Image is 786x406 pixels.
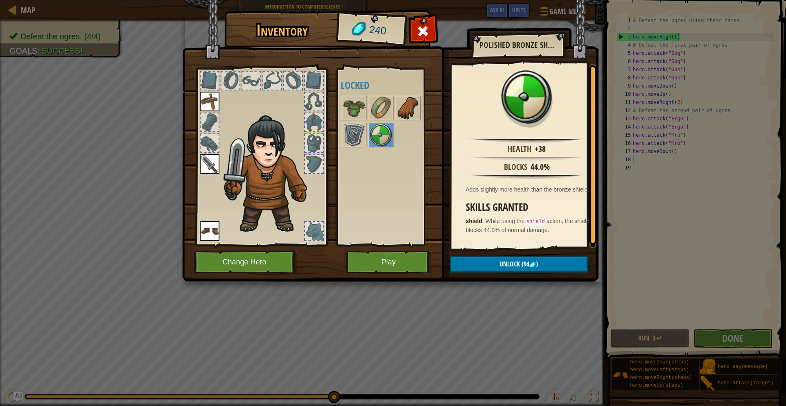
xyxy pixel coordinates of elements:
img: portrait.png [500,70,553,124]
strong: shield [466,218,482,224]
div: +38 [535,143,546,155]
h4: Locked [341,80,443,90]
div: Health [508,143,531,155]
img: portrait.png [370,97,393,120]
code: shield [524,218,546,226]
img: portrait.png [370,124,393,147]
h2: Polished Bronze Shield [479,41,556,50]
div: Adds slightly more health than the bronze shield. [466,185,592,194]
h1: Inventory [230,22,334,39]
img: portrait.png [200,92,219,111]
img: gem.png [529,262,536,268]
span: 240 [368,23,387,38]
img: hr.png [470,156,583,161]
span: Unlock [499,259,520,268]
span: ) [536,259,538,268]
img: hair_2.png [220,115,321,234]
img: portrait.png [343,124,366,147]
span: : [482,218,486,224]
img: portrait.png [343,97,366,120]
img: portrait.png [200,221,219,241]
button: Change Hero [194,251,298,273]
img: hr.png [470,138,583,143]
button: Unlock(94) [450,256,588,273]
img: hr.png [470,174,583,179]
div: Blocks [504,161,527,173]
img: portrait.png [397,97,420,120]
img: portrait.png [200,154,219,174]
h3: Skills Granted [466,202,592,213]
button: Play [346,251,431,273]
span: While using the action, the shield blocks 44.0% of normal damage. [466,218,589,233]
div: 44.0% [531,161,550,173]
span: (94 [520,259,529,268]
